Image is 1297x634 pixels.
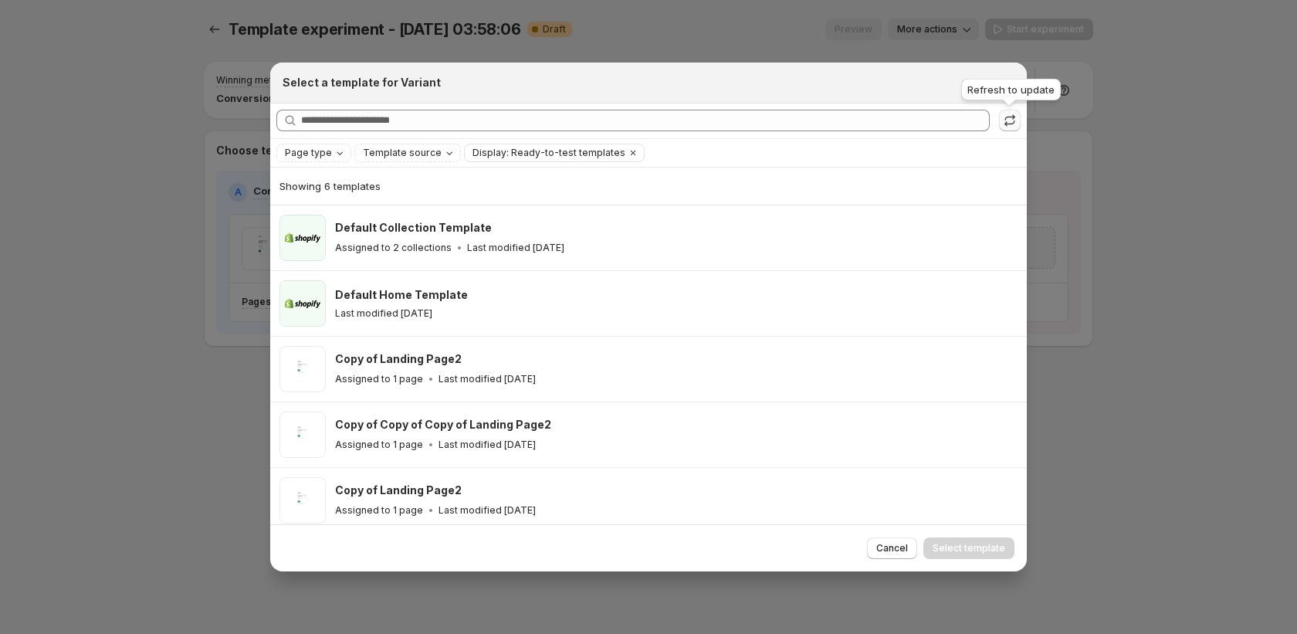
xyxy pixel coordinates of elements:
button: Clear [625,144,641,161]
p: Last modified [DATE] [439,373,536,385]
button: Close [996,72,1018,93]
h3: Default Collection Template [335,220,492,236]
span: Template source [363,147,442,159]
span: Display: Ready-to-test templates [472,147,625,159]
h3: Copy of Copy of Copy of Landing Page2 [335,417,551,432]
p: Assigned to 2 collections [335,242,452,254]
button: Page type [277,144,350,161]
img: Default Collection Template [279,215,326,261]
button: Template source [355,144,460,161]
button: Display: Ready-to-test templates [465,144,625,161]
img: Default Home Template [279,280,326,327]
p: Assigned to 1 page [335,504,423,517]
p: Last modified [DATE] [335,307,432,320]
span: Page type [285,147,332,159]
button: Cancel [867,537,917,559]
h2: Select a template for Variant [283,75,441,90]
h3: Copy of Landing Page2 [335,483,462,498]
h3: Copy of Landing Page2 [335,351,462,367]
p: Assigned to 1 page [335,439,423,451]
h3: Default Home Template [335,287,468,303]
span: Showing 6 templates [279,180,381,192]
p: Last modified [DATE] [439,504,536,517]
span: Cancel [876,542,908,554]
p: Last modified [DATE] [439,439,536,451]
p: Assigned to 1 page [335,373,423,385]
p: Last modified [DATE] [467,242,564,254]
